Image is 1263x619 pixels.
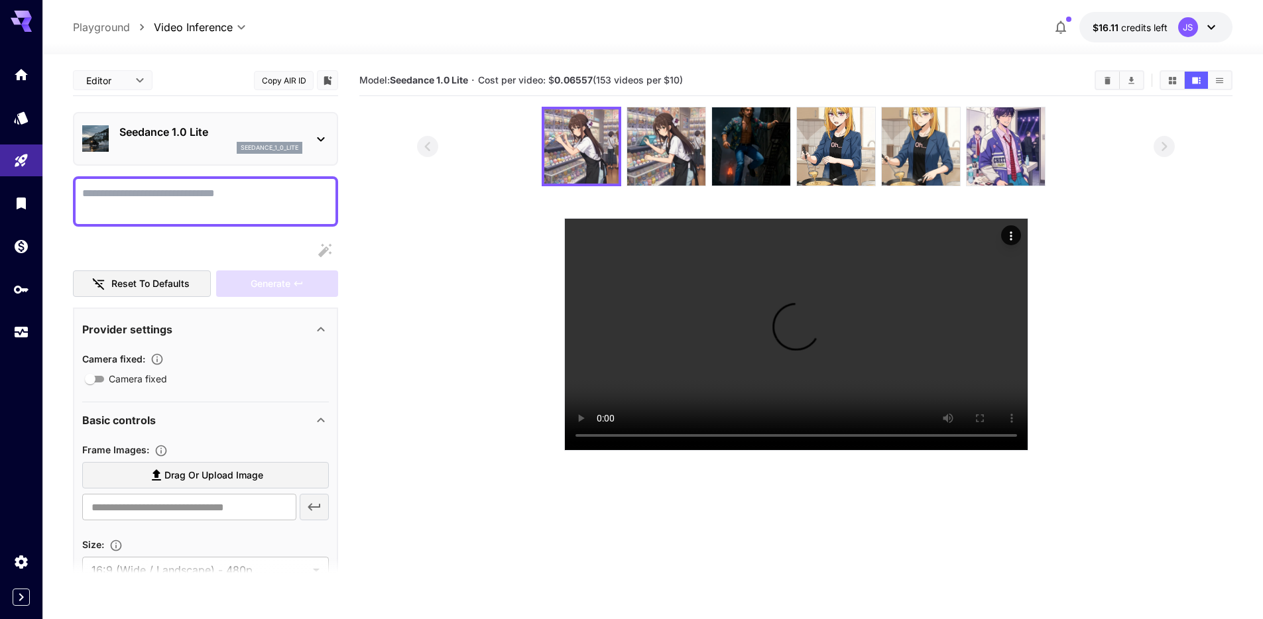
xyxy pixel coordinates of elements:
div: Models [13,109,29,126]
span: Cost per video: $ (153 videos per $10) [478,74,683,85]
span: Editor [86,74,127,87]
nav: breadcrumb [73,19,154,35]
span: Drag or upload image [164,467,263,484]
p: Basic controls [82,412,156,428]
div: Basic controls [82,404,329,436]
span: Size : [82,539,104,550]
span: Frame Images : [82,444,149,455]
button: Reset to defaults [73,270,211,298]
div: API Keys [13,281,29,298]
div: Home [13,66,29,83]
b: 0.06557 [554,74,593,85]
button: Add to library [322,72,333,88]
button: $16.11486JS [1079,12,1233,42]
span: Camera fixed [109,372,167,386]
p: · [471,72,475,88]
span: $16.11 [1093,22,1121,33]
div: JS [1178,17,1198,37]
div: Show videos in grid viewShow videos in video viewShow videos in list view [1160,70,1233,90]
div: Clear videosDownload All [1095,70,1144,90]
button: Expand sidebar [13,589,30,606]
p: Provider settings [82,321,172,337]
button: Clear videos [1096,72,1119,89]
button: Adjust the dimensions of the generated image by specifying its width and height in pixels, or sel... [104,539,128,552]
div: Playground [13,152,29,169]
div: Provider settings [82,313,329,345]
div: Settings [13,553,29,570]
img: EM1vuwAAAAZJREFUAwBtOHAahwtwFAAAAABJRU5ErkJggg== [627,107,705,186]
button: Show videos in grid view [1161,72,1184,89]
button: Copy AIR ID [254,71,314,90]
img: lI1A5AAAABklEQVQDAKc3rICo8MkCAAAAAElFTkSuQmCC [544,109,619,184]
div: Usage [13,324,29,341]
p: seedance_1_0_lite [241,143,298,152]
button: Upload frame images. [149,444,173,457]
img: 1JBc8wAAAAGSURBVAMAJI7RiufX++0AAAAASUVORK5CYII= [967,107,1045,186]
img: 8XxjQ2AAAABklEQVQDADk9A+sLB8K1AAAAAElFTkSuQmCC [882,107,960,186]
div: Library [13,195,29,211]
img: 75WuEUAAAAGSURBVAMAWvsvkqde0pwAAAAASUVORK5CYII= [797,107,875,186]
a: Playground [73,19,130,35]
div: Actions [1001,225,1021,245]
p: Seedance 1.0 Lite [119,124,302,140]
b: Seedance 1.0 Lite [390,74,468,85]
div: Wallet [13,238,29,254]
div: $16.11486 [1093,21,1168,34]
span: Model: [359,74,468,85]
label: Drag or upload image [82,462,329,489]
span: Camera fixed : [82,353,145,365]
span: credits left [1121,22,1168,33]
button: Show videos in list view [1208,72,1231,89]
img: 9Lj7VsAAAABklEQVQDANZj065kt+BhAAAAAElFTkSuQmCC [712,107,790,186]
div: Seedance 1.0 Liteseedance_1_0_lite [82,119,329,159]
button: Download All [1120,72,1143,89]
span: Video Inference [154,19,233,35]
button: Show videos in video view [1185,72,1208,89]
